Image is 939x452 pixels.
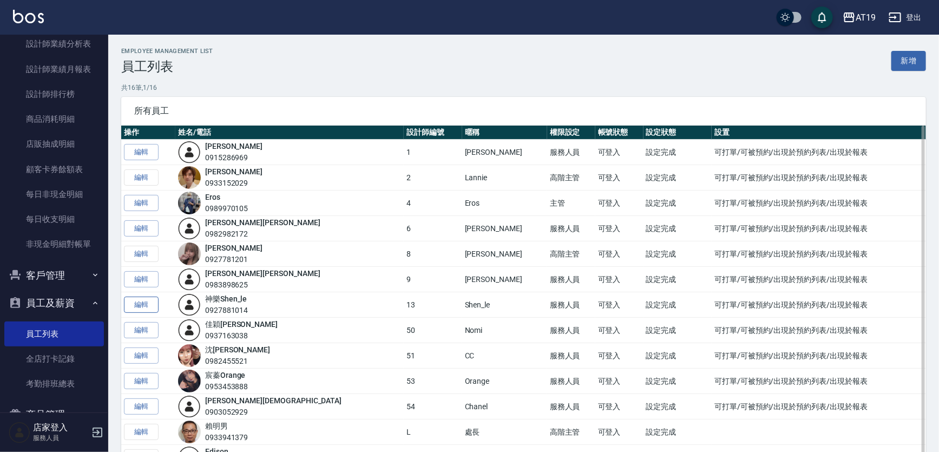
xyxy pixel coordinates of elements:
img: user-login-man-human-body-mobile-person-512.png [178,141,201,163]
td: 1 [404,140,462,165]
h3: 員工列表 [121,59,213,74]
img: user-login-man-human-body-mobile-person-512.png [178,293,201,316]
td: 設定完成 [643,292,712,318]
td: 6 [404,216,462,241]
td: 設定完成 [643,216,712,241]
a: 佳穎[PERSON_NAME] [205,320,278,329]
td: 服務人員 [547,292,595,318]
a: 編輯 [124,220,159,237]
button: 登出 [884,8,926,28]
a: 編輯 [124,195,159,212]
div: 0927881014 [205,305,248,316]
th: 操作 [121,126,175,140]
a: 編輯 [124,373,159,390]
a: 每日收支明細 [4,207,104,232]
img: Person [9,422,30,443]
td: 設定完成 [643,191,712,216]
td: 可打單/可被預約/出現於預約列表/出現於報表 [712,140,926,165]
p: 共 16 筆, 1 / 16 [121,83,926,93]
a: 設計師業績月報表 [4,57,104,82]
a: 員工列表 [4,322,104,346]
div: 0953453888 [205,381,248,392]
a: 設計師業績分析表 [4,31,104,56]
td: 51 [404,343,462,369]
td: 可登入 [595,140,643,165]
a: 新增 [891,51,926,71]
a: [PERSON_NAME] [205,142,262,150]
td: 可登入 [595,241,643,267]
a: 考勤排班總表 [4,371,104,396]
h2: Employee Management List [121,48,213,55]
img: user-login-man-human-body-mobile-person-512.png [178,395,201,418]
a: 全店打卡記錄 [4,346,104,371]
a: 店販抽成明細 [4,132,104,156]
img: avatar.jpeg [178,192,201,214]
td: 服務人員 [547,318,595,343]
div: 0982982172 [205,228,320,240]
td: 54 [404,394,462,420]
td: L [404,420,462,445]
td: 可打單/可被預約/出現於預約列表/出現於報表 [712,165,926,191]
td: 可登入 [595,165,643,191]
button: 員工及薪資 [4,289,104,317]
a: 商品消耗明細 [4,107,104,132]
td: 可登入 [595,216,643,241]
td: [PERSON_NAME] [462,140,547,165]
td: 服務人員 [547,140,595,165]
td: 可登入 [595,292,643,318]
a: 編輯 [124,297,159,313]
a: [PERSON_NAME][DEMOGRAPHIC_DATA] [205,396,342,405]
td: 設定完成 [643,140,712,165]
a: 每日非現金明細 [4,182,104,207]
td: 服務人員 [547,267,595,292]
th: 設置 [712,126,926,140]
div: 0933941379 [205,432,248,443]
td: 服務人員 [547,369,595,394]
img: avatar.jpeg [178,166,201,189]
td: 設定完成 [643,420,712,445]
a: [PERSON_NAME] [205,244,262,252]
td: 8 [404,241,462,267]
div: 0937163038 [205,330,278,342]
td: 高階主管 [547,241,595,267]
td: 設定完成 [643,394,712,420]
th: 設定狀態 [643,126,712,140]
a: 賴明男 [205,422,228,430]
td: 可登入 [595,343,643,369]
img: avatar.jpeg [178,421,201,443]
td: 可打單/可被預約/出現於預約列表/出現於報表 [712,394,926,420]
button: AT19 [838,6,880,29]
td: 可打單/可被預約/出現於預約列表/出現於報表 [712,216,926,241]
img: Logo [13,10,44,23]
td: 設定完成 [643,241,712,267]
td: Lannie [462,165,547,191]
img: user-login-man-human-body-mobile-person-512.png [178,217,201,240]
button: 客戶管理 [4,261,104,290]
a: 編輯 [124,322,159,339]
td: 可打單/可被預約/出現於預約列表/出現於報表 [712,267,926,292]
div: 0903052929 [205,407,342,418]
th: 帳號狀態 [595,126,643,140]
td: 可打單/可被預約/出現於預約列表/出現於報表 [712,241,926,267]
td: 2 [404,165,462,191]
td: 主管 [547,191,595,216]
td: CC [462,343,547,369]
td: 可登入 [595,420,643,445]
td: Orange [462,369,547,394]
h5: 店家登入 [33,422,88,433]
td: 4 [404,191,462,216]
td: 設定完成 [643,343,712,369]
td: Chanel [462,394,547,420]
div: 0915286969 [205,152,262,163]
td: 設定完成 [643,318,712,343]
a: [PERSON_NAME] [205,167,262,176]
td: 53 [404,369,462,394]
a: 編輯 [124,144,159,161]
img: avatar.jpeg [178,243,201,265]
td: 13 [404,292,462,318]
div: 0983898625 [205,279,320,291]
img: user-login-man-human-body-mobile-person-512.png [178,268,201,291]
td: Eros [462,191,547,216]
a: 編輯 [124,348,159,364]
a: 設計師排行榜 [4,82,104,107]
